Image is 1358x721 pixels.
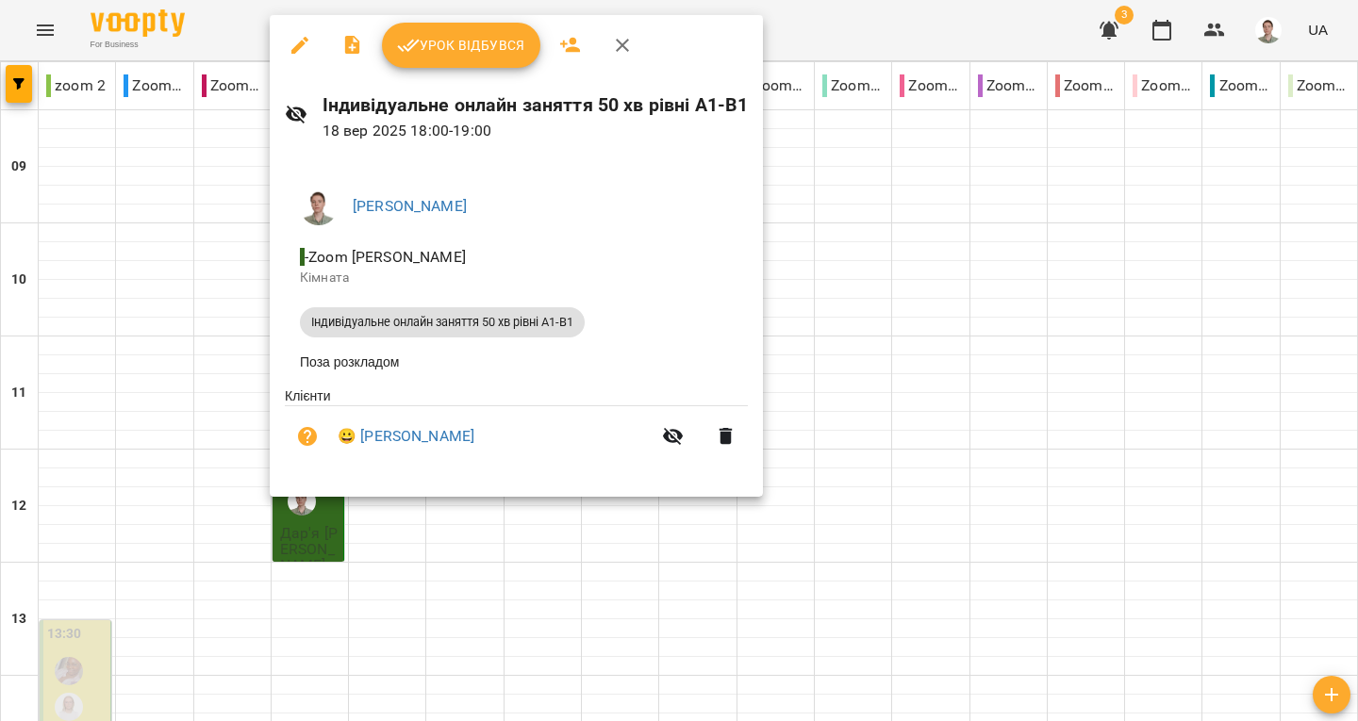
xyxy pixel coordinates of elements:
a: [PERSON_NAME] [353,197,467,215]
span: Урок відбувся [397,34,525,57]
img: 08937551b77b2e829bc2e90478a9daa6.png [300,188,338,225]
a: 😀 [PERSON_NAME] [338,425,474,448]
h6: Індивідуальне онлайн заняття 50 хв рівні А1-В1 [323,90,749,120]
button: Урок відбувся [382,23,540,68]
p: 18 вер 2025 18:00 - 19:00 [323,120,749,142]
span: - Zoom [PERSON_NAME] [300,248,470,266]
span: Індивідуальне онлайн заняття 50 хв рівні А1-В1 [300,314,585,331]
li: Поза розкладом [285,345,748,379]
button: Візит ще не сплачено. Додати оплату? [285,414,330,459]
p: Кімната [300,269,733,287]
ul: Клієнти [285,386,748,474]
